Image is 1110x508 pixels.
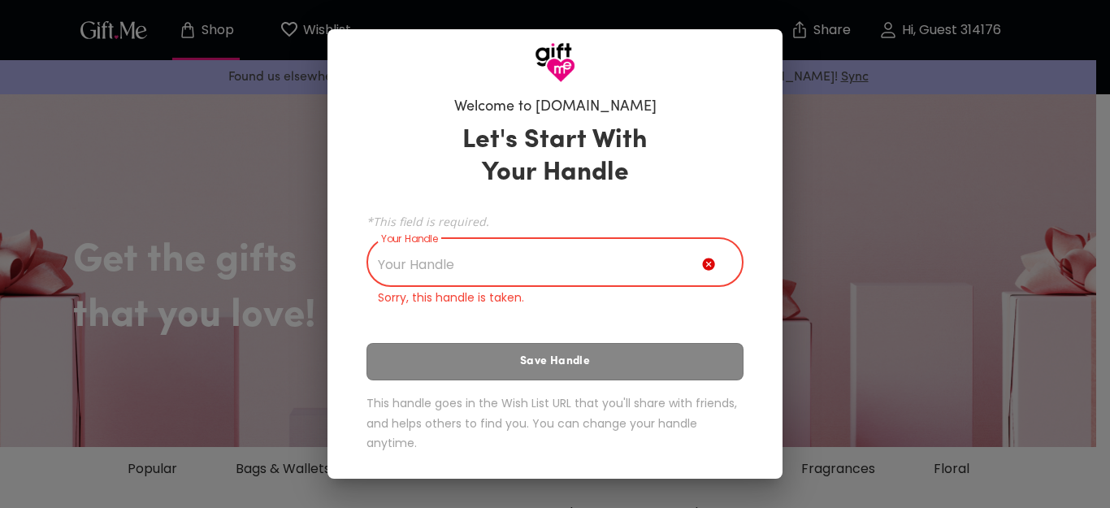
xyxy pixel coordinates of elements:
h6: Welcome to [DOMAIN_NAME] [454,98,657,117]
h6: This handle goes in the Wish List URL that you'll share with friends, and helps others to find yo... [366,393,744,454]
h3: Let's Start With Your Handle [442,124,668,189]
input: Your Handle [366,241,702,287]
p: Sorry, this handle is taken. [378,289,732,306]
span: *This field is required. [366,214,744,229]
img: GiftMe Logo [535,42,575,83]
